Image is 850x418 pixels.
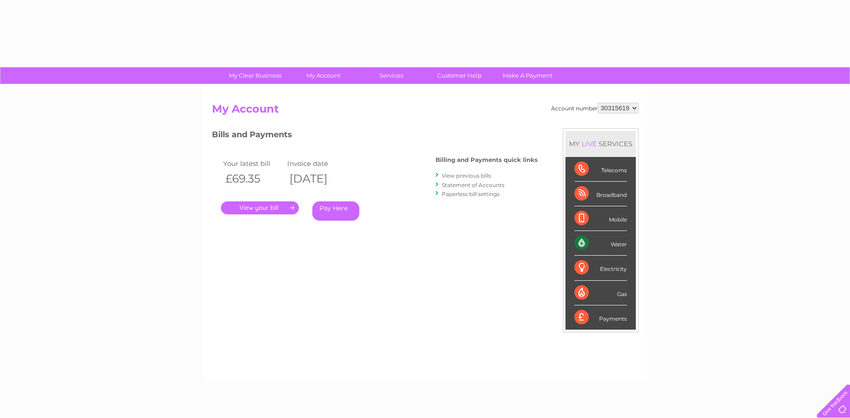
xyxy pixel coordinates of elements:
div: Gas [574,281,627,305]
a: Pay Here [312,201,359,221]
div: MY SERVICES [565,131,636,157]
td: Your latest bill [221,157,285,170]
div: Account number [551,103,639,113]
a: Make A Payment [491,67,565,84]
th: £69.35 [221,170,285,188]
div: Telecoms [574,157,627,182]
td: Invoice date [285,157,349,170]
a: . [221,201,299,214]
div: Payments [574,305,627,330]
div: Broadband [574,182,627,206]
a: Services [354,67,428,84]
a: My Clear Business [218,67,292,84]
th: [DATE] [285,170,349,188]
a: View previous bills [442,172,491,179]
a: Customer Help [423,67,496,84]
div: LIVE [580,139,599,148]
a: My Account [286,67,360,84]
a: Statement of Accounts [442,182,505,188]
h4: Billing and Payments quick links [436,157,538,163]
div: Electricity [574,256,627,280]
div: Mobile [574,206,627,231]
h3: Bills and Payments [212,128,538,144]
h2: My Account [212,103,639,120]
a: Paperless bill settings [442,191,500,197]
div: Water [574,231,627,256]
